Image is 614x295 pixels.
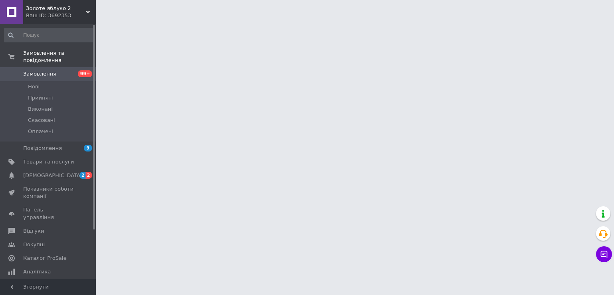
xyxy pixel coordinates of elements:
span: 2 [86,172,92,179]
span: [DEMOGRAPHIC_DATA] [23,172,82,179]
span: Повідомлення [23,145,62,152]
span: Нові [28,83,40,90]
span: Панель управління [23,206,74,221]
span: Відгуки [23,227,44,235]
div: Ваш ID: 3692353 [26,12,96,19]
span: Аналітика [23,268,51,275]
span: Скасовані [28,117,55,124]
span: Прийняті [28,94,53,102]
span: Замовлення та повідомлення [23,50,96,64]
span: Покупці [23,241,45,248]
span: 9 [84,145,92,151]
input: Пошук [4,28,94,42]
span: Показники роботи компанії [23,185,74,200]
span: Золоте яблуко 2 [26,5,86,12]
span: Замовлення [23,70,56,78]
span: Оплачені [28,128,53,135]
span: Товари та послуги [23,158,74,165]
span: Виконані [28,106,53,113]
span: 2 [80,172,86,179]
button: Чат з покупцем [596,246,612,262]
span: 99+ [78,70,92,77]
span: Каталог ProSale [23,255,66,262]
